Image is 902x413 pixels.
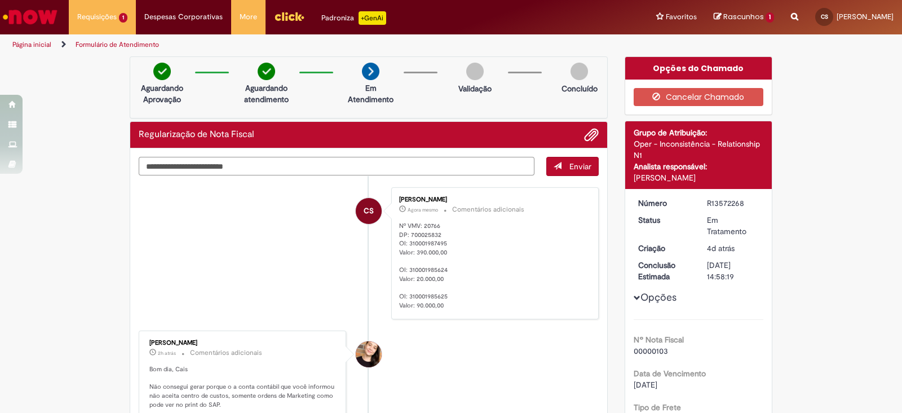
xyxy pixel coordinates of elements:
div: Em Tratamento [707,214,759,237]
span: Enviar [569,161,591,172]
span: CS [821,13,828,20]
span: CS [364,197,374,225]
div: [PERSON_NAME] [399,196,587,203]
button: Cancelar Chamado [634,88,764,106]
span: More [240,11,257,23]
span: Despesas Corporativas [144,11,223,23]
textarea: Digite sua mensagem aqui... [139,157,534,175]
dt: Número [630,197,699,209]
button: Adicionar anexos [584,128,599,142]
p: +GenAi [359,11,386,25]
span: 1 [766,12,774,23]
p: Aguardando atendimento [239,82,294,105]
p: Concluído [561,83,598,94]
span: Rascunhos [723,11,764,22]
span: [PERSON_NAME] [837,12,894,21]
div: [PERSON_NAME] [149,340,337,346]
span: 2h atrás [158,350,176,357]
dt: Criação [630,243,699,254]
a: Rascunhos [714,12,774,23]
small: Comentários adicionais [452,205,524,214]
div: Cais Machado Braz De Souza [356,198,382,224]
img: img-circle-grey.png [466,63,484,80]
b: Data de Vencimento [634,368,706,379]
img: ServiceNow [1,6,59,28]
img: img-circle-grey.png [571,63,588,80]
div: [DATE] 14:58:19 [707,260,759,282]
img: check-circle-green.png [153,63,171,80]
div: Padroniza [321,11,386,25]
div: R13572268 [707,197,759,209]
button: Enviar [546,157,599,176]
div: [PERSON_NAME] [634,172,764,183]
time: 30/09/2025 10:13:46 [408,206,438,213]
div: Oper - Inconsistência - Relationship N1 [634,138,764,161]
p: Aguardando Aprovação [135,82,189,105]
a: Página inicial [12,40,51,49]
ul: Trilhas de página [8,34,593,55]
span: [DATE] [634,380,657,390]
b: Tipo de Frete [634,402,681,412]
dt: Status [630,214,699,226]
p: Bom dia, Cais Não consegui gerar porque o a conta contábil que você informou não aceita centro de... [149,365,337,410]
div: Analista responsável: [634,161,764,172]
span: Favoritos [666,11,697,23]
img: check-circle-green.png [258,63,275,80]
a: Formulário de Atendimento [76,40,159,49]
b: Nº Nota Fiscal [634,335,684,345]
div: Opções do Chamado [625,57,772,80]
time: 26/09/2025 18:54:28 [707,243,735,253]
div: 26/09/2025 18:54:28 [707,243,759,254]
div: Sabrina De Vasconcelos [356,341,382,367]
h2: Regularização de Nota Fiscal Histórico de tíquete [139,130,254,140]
p: Em Atendimento [343,82,398,105]
p: Nº VMV: 20766 DP: 700025832 OI: 310001987495 Valor: 390.000,00 OI: 310001985624 Valor: 20.000,00 ... [399,222,587,310]
span: Requisições [77,11,117,23]
dt: Conclusão Estimada [630,260,699,282]
div: Grupo de Atribuição: [634,127,764,138]
small: Comentários adicionais [190,348,262,358]
time: 30/09/2025 07:54:16 [158,350,176,357]
p: Validação [458,83,492,94]
span: 00000103 [634,346,668,356]
span: 4d atrás [707,243,735,253]
img: click_logo_yellow_360x200.png [274,8,304,25]
img: arrow-next.png [362,63,379,80]
span: Agora mesmo [408,206,438,213]
span: 1 [119,13,127,23]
